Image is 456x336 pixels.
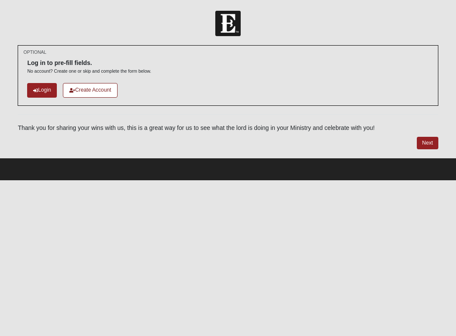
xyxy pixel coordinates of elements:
h6: Log in to pre-fill fields. [27,59,151,67]
p: Thank you for sharing your wins with us, this is a great way for us to see what the lord is doing... [18,123,438,133]
small: OPTIONAL [23,49,46,55]
a: Login [27,83,57,97]
p: No account? Create one or skip and complete the form below. [27,68,151,74]
a: Create Account [63,83,118,97]
img: Church of Eleven22 Logo [215,11,241,36]
a: Next [417,137,438,149]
